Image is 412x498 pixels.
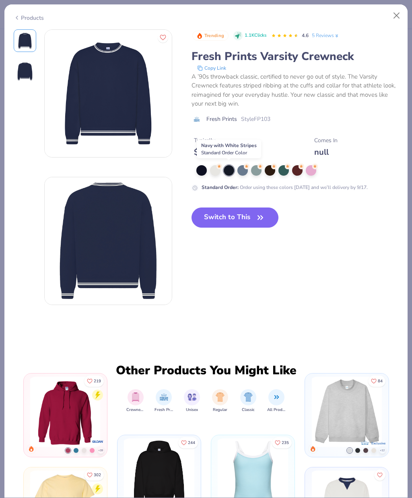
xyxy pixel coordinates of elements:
button: Like [374,469,385,481]
div: Typically [194,136,260,145]
span: 1.1K Clicks [245,32,266,39]
span: + 39 [98,448,103,453]
span: 302 [94,473,101,477]
div: Exclusive [371,441,385,446]
strong: Standard Order : [202,184,239,191]
div: $ 50.00 - $ 58.00 [194,147,260,157]
a: 5 Reviews [312,32,340,39]
button: copy to clipboard [195,64,229,72]
span: Unisex [186,407,198,413]
div: filter for Fresh Prints [154,389,173,413]
div: Other Products You Might Like [111,363,301,378]
span: Fresh Prints [154,407,173,413]
img: Fresh Prints Denver Mock Neck Heavyweight Sweatshirt [309,377,384,447]
span: 235 [282,441,289,445]
div: Order using these colors [DATE] and we’ll delivery by 9/17. [202,184,368,191]
div: Navy with White Stripes [197,140,261,158]
button: Switch to This [192,207,279,228]
span: 84 [378,379,383,383]
div: A ’90s throwback classic, certified to never go out of style. The Varsity Crewneck features strip... [192,72,399,108]
div: filter for Crewnecks [126,389,145,413]
button: filter button [212,389,228,413]
img: Gildan Adult Heavy Blend 8 Oz. 50/50 Hooded Sweatshirt [28,377,103,447]
div: null [314,147,338,157]
button: Like [158,32,168,43]
button: Like [272,437,292,448]
div: Comes In [314,136,338,145]
button: Like [368,376,385,387]
span: Style FP103 [241,115,270,123]
button: filter button [184,389,200,413]
span: 244 [188,441,195,445]
div: filter for Unisex [184,389,200,413]
img: Back [15,62,35,81]
img: Front [15,31,35,50]
div: Fresh Prints Varsity Crewneck [192,49,399,64]
span: Crewnecks [126,407,145,413]
button: filter button [267,389,286,413]
div: filter for Classic [240,389,256,413]
span: 4.6 [302,32,309,39]
img: Regular Image [216,392,225,402]
div: filter for Regular [212,389,228,413]
span: 219 [94,379,101,383]
button: Badge Button [192,31,229,41]
span: Fresh Prints [206,115,237,123]
span: Regular [213,407,227,413]
span: Classic [242,407,255,413]
img: brand logo [192,116,202,122]
img: Unisex Image [187,392,197,402]
div: 4.6 Stars [271,29,299,42]
img: Back [45,177,172,305]
button: filter button [240,389,256,413]
button: filter button [154,389,173,413]
button: Like [178,437,198,448]
img: Crewnecks Image [131,392,140,402]
button: Like [84,376,104,387]
div: Products [14,14,44,22]
img: Front [45,30,172,157]
button: Like [84,469,104,481]
span: All Products [267,407,286,413]
button: Close [389,8,404,23]
img: All Products Image [272,392,281,402]
img: Fresh Prints Image [159,392,169,402]
span: Trending [204,33,224,38]
img: Classic Image [244,392,253,402]
img: brand logo [92,436,104,448]
span: Standard Order Color [201,149,247,156]
span: + 12 [380,448,385,453]
button: filter button [126,389,145,413]
div: filter for All Products [267,389,286,413]
img: Trending sort [196,33,203,39]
